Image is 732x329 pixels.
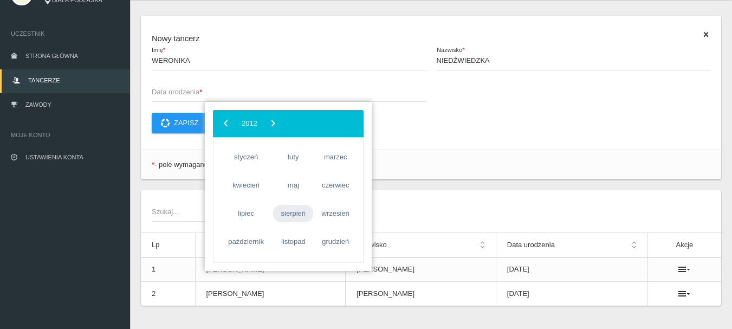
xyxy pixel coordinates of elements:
[219,177,273,194] span: kwiecień
[273,177,313,194] span: maj
[313,233,358,250] span: grudzień
[25,53,78,59] span: Strona główna
[313,177,358,194] span: czerwiec
[235,115,264,132] button: 2012
[264,115,281,132] button: ›
[141,257,195,282] td: 1
[152,46,445,55] span: Imię
[141,233,195,257] th: Lp
[25,154,83,160] span: Ustawienia konta
[219,205,273,222] span: lipiec
[218,115,235,132] button: ‹
[11,130,119,140] span: Moje konto
[496,233,647,257] th: Data urodzenia
[496,257,647,282] td: [DATE]
[154,160,208,169] span: - pole wymagane
[265,115,281,131] span: ›
[205,102,372,271] bs-datepicker-container: calendar
[195,257,346,282] td: [PERSON_NAME]
[152,81,426,102] input: Data urodzenia*
[313,205,358,222] span: wrzesień
[11,28,119,39] span: Uczestnik
[313,149,358,166] span: marzec
[25,101,51,108] span: Zawody
[219,233,273,250] span: październik
[152,207,273,217] span: Szukaj...
[647,233,721,257] th: Akcje
[152,113,208,133] button: Zapisz
[218,115,234,131] span: ‹
[273,233,313,250] span: listopad
[346,282,496,306] td: [PERSON_NAME]
[152,201,283,222] input: Szukaj...
[28,77,60,83] span: Tancerze
[152,87,415,98] span: Data urodzenia
[195,282,346,306] td: [PERSON_NAME]
[273,149,313,166] span: luty
[152,32,710,44] h6: Nowy tancerz
[273,205,313,222] span: sierpień
[437,46,730,55] span: Nazwisko
[496,282,647,306] td: [DATE]
[437,50,711,70] input: Nazwisko*
[195,233,346,257] th: Imię
[218,117,281,125] bs-datepicker-navigation-view: ​ ​
[242,119,257,127] span: 2012
[152,50,426,70] input: Imię*
[346,257,496,282] td: [PERSON_NAME]
[141,282,195,306] td: 2
[219,149,273,166] span: styczeń
[346,233,496,257] th: Nazwisko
